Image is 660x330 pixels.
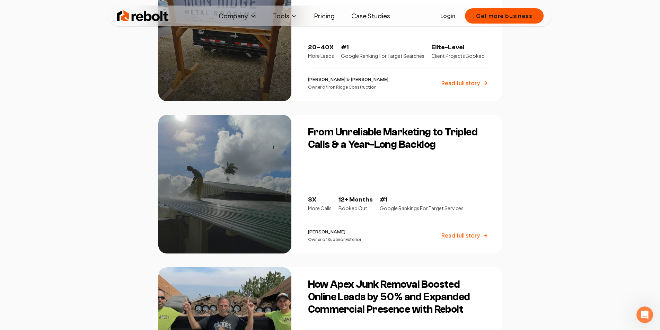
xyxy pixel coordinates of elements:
[308,84,388,90] p: Owner of Iron Ridge Construction
[380,195,464,205] p: #1
[431,52,485,59] p: Client Projects Booked
[338,205,373,212] p: Booked Out
[441,79,480,87] p: Read full story
[308,229,361,235] p: [PERSON_NAME]
[440,12,455,20] a: Login
[117,9,169,23] img: Rebolt Logo
[308,43,334,52] p: 20–40X
[341,52,424,59] p: Google Ranking For Target Searches
[267,9,303,23] button: Tools
[213,9,262,23] button: Company
[465,8,544,24] button: Get more business
[338,195,373,205] p: 12+ Months
[308,237,361,242] p: Owner of Superior Exterior
[441,231,480,240] p: Read full story
[308,195,332,205] p: 3X
[308,278,488,316] h3: How Apex Junk Removal Boosted Online Leads by 50% and Expanded Commercial Presence with Rebolt
[308,126,488,151] h3: From Unreliable Marketing to Tripled Calls & a Year-Long Backlog
[309,9,340,23] a: Pricing
[636,306,653,323] iframe: Intercom live chat
[308,52,334,59] p: More Leads
[431,43,485,52] p: Elite-Level
[380,205,464,212] p: Google Rankings For Target Services
[341,43,424,52] p: #1
[308,76,388,83] p: [PERSON_NAME] & [PERSON_NAME]
[308,205,332,212] p: More Calls
[158,115,502,253] a: From Unreliable Marketing to Tripled Calls & a Year-Long BacklogFrom Unreliable Marketing to Trip...
[346,9,396,23] a: Case Studies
